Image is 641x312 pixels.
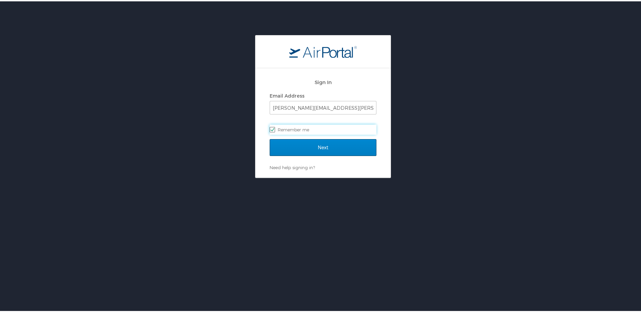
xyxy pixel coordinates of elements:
[270,92,304,97] label: Email Address
[270,123,376,133] label: Remember me
[289,44,357,56] img: logo
[270,77,376,85] h2: Sign In
[270,163,315,169] a: Need help signing in?
[270,138,376,155] input: Next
